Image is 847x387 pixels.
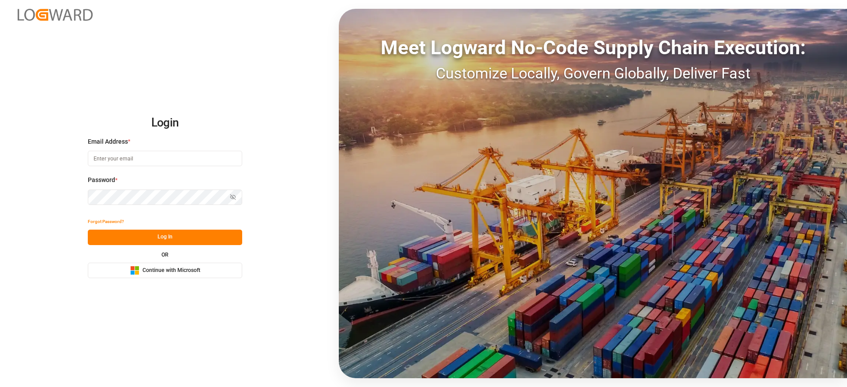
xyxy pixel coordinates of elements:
[339,62,847,85] div: Customize Locally, Govern Globally, Deliver Fast
[142,267,200,275] span: Continue with Microsoft
[88,109,242,137] h2: Login
[88,214,124,230] button: Forgot Password?
[88,230,242,245] button: Log In
[88,151,242,166] input: Enter your email
[339,33,847,62] div: Meet Logward No-Code Supply Chain Execution:
[88,263,242,278] button: Continue with Microsoft
[88,137,128,146] span: Email Address
[18,9,93,21] img: Logward_new_orange.png
[88,175,115,185] span: Password
[161,252,169,257] small: OR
